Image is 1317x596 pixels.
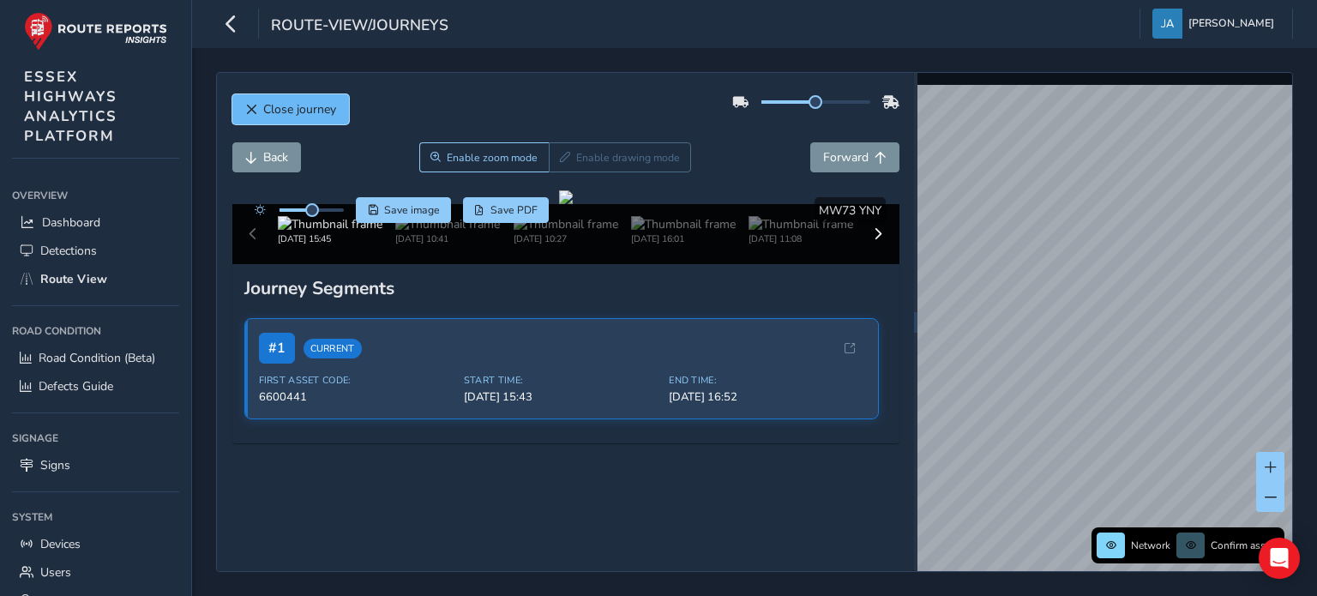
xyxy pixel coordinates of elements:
div: Open Intercom Messenger [1259,538,1300,579]
button: Save [356,197,451,223]
span: Route View [40,271,107,287]
button: Back [232,142,301,172]
div: Overview [12,183,179,208]
div: System [12,504,179,530]
div: [DATE] 16:01 [631,232,736,245]
span: MW73 YNY [819,202,881,219]
span: Close journey [263,101,336,117]
div: Road Condition [12,318,179,344]
div: Journey Segments [244,276,887,300]
span: Road Condition (Beta) [39,350,155,366]
span: Defects Guide [39,378,113,394]
a: Dashboard [12,208,179,237]
img: Thumbnail frame [749,216,853,232]
div: Signage [12,425,179,451]
span: route-view/journeys [271,15,448,39]
span: Signs [40,457,70,473]
a: Devices [12,530,179,558]
img: diamond-layout [1152,9,1182,39]
span: Current [304,339,362,358]
div: [DATE] 10:27 [514,232,618,245]
span: First Asset Code: [259,374,454,387]
span: ESSEX HIGHWAYS ANALYTICS PLATFORM [24,67,117,146]
span: Dashboard [42,214,100,231]
div: [DATE] 11:08 [749,232,853,245]
span: Save image [384,203,440,217]
span: Users [40,564,71,581]
span: Confirm assets [1211,539,1279,552]
span: Back [263,149,288,166]
a: Route View [12,265,179,293]
button: PDF [463,197,550,223]
img: Thumbnail frame [514,216,618,232]
span: Enable zoom mode [447,151,538,165]
button: Zoom [419,142,549,172]
span: Network [1131,539,1170,552]
a: Signs [12,451,179,479]
span: [DATE] 16:52 [669,389,863,405]
a: Detections [12,237,179,265]
span: 6600441 [259,389,454,405]
img: Thumbnail frame [278,216,382,232]
a: Users [12,558,179,587]
a: Defects Guide [12,372,179,400]
span: [DATE] 15:43 [464,389,658,405]
span: Devices [40,536,81,552]
img: rr logo [24,12,167,51]
img: Thumbnail frame [631,216,736,232]
span: [PERSON_NAME] [1188,9,1274,39]
span: Detections [40,243,97,259]
span: Save PDF [490,203,538,217]
span: Forward [823,149,869,166]
span: End Time: [669,374,863,387]
img: Thumbnail frame [395,216,500,232]
span: Start Time: [464,374,658,387]
div: [DATE] 15:45 [278,232,382,245]
span: # 1 [259,333,295,364]
button: [PERSON_NAME] [1152,9,1280,39]
button: Forward [810,142,899,172]
div: [DATE] 10:41 [395,232,500,245]
a: Road Condition (Beta) [12,344,179,372]
button: Close journey [232,94,349,124]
